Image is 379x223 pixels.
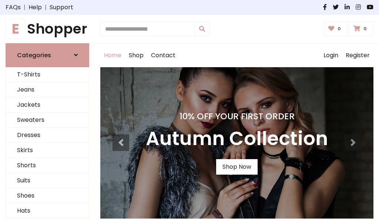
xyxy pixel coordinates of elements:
[42,3,50,12] span: |
[6,143,89,158] a: Skirts
[349,22,373,36] a: 0
[147,44,179,67] a: Contact
[146,127,328,150] h3: Autumn Collection
[323,22,348,36] a: 0
[6,173,89,188] a: Suits
[362,25,369,32] span: 0
[6,21,89,37] h1: Shopper
[6,158,89,173] a: Shorts
[6,19,26,39] span: E
[336,25,343,32] span: 0
[50,3,73,12] a: Support
[6,188,89,203] a: Shoes
[125,44,147,67] a: Shop
[6,128,89,143] a: Dresses
[6,21,89,37] a: EShopper
[17,52,51,59] h6: Categories
[6,67,89,82] a: T-Shirts
[6,203,89,219] a: Hats
[6,82,89,97] a: Jeans
[6,43,89,67] a: Categories
[28,3,42,12] a: Help
[21,3,28,12] span: |
[6,97,89,113] a: Jackets
[100,44,125,67] a: Home
[6,3,21,12] a: FAQs
[342,44,373,67] a: Register
[216,159,258,175] a: Shop Now
[146,111,328,121] h4: 10% Off Your First Order
[6,113,89,128] a: Sweaters
[320,44,342,67] a: Login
